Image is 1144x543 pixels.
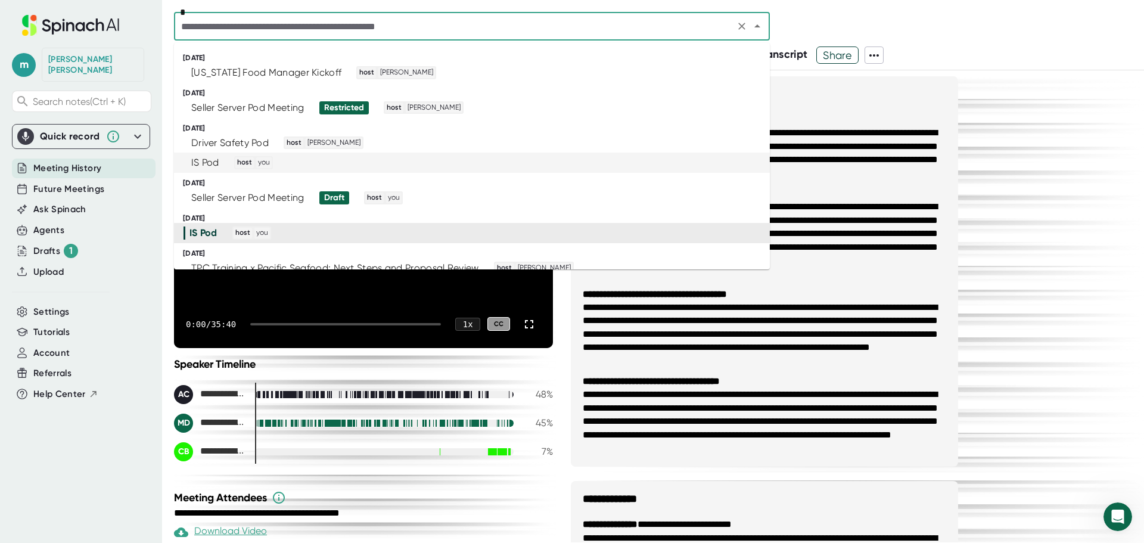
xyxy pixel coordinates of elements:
button: Help Center [33,387,98,401]
div: Seller Server Pod Meeting [191,192,304,204]
div: Download Video [174,525,267,539]
span: [PERSON_NAME] [516,263,573,274]
div: TPC Training x Pacific Seafood: Next Steps and Proposal Review [191,262,479,274]
div: Melissa Duncan [174,414,245,433]
div: 7 % [523,446,553,457]
div: Ask a questionAI Agent and team can helpProfile image for Fin [12,160,226,206]
img: Profile image for Fin [185,176,200,190]
img: Profile image for Karin [139,19,163,43]
div: Draft [324,193,344,203]
span: you [386,193,402,203]
div: Claire Branman [174,442,245,461]
span: Search notes (Ctrl + K) [33,96,126,107]
button: Future Meetings [33,182,104,196]
div: Driver Safety Pod [191,137,269,149]
div: [DATE] [183,89,770,98]
span: Help [189,402,208,410]
div: FAQ [24,284,214,297]
p: Hi! Need help using Spinach AI?👋 [24,85,214,125]
button: Close [749,18,766,35]
div: Melissa Duncan [48,54,138,75]
button: Clear [733,18,750,35]
button: Ask Spinach [33,203,86,216]
div: Quick record [40,131,100,142]
div: Speaker Timeline [174,358,553,371]
div: 1 [64,244,78,258]
div: IS Pod [191,157,219,169]
span: m [12,53,36,77]
div: Meeting Attendees [174,491,556,505]
span: you [254,228,270,238]
div: CB [174,442,193,461]
p: How can we help? [24,125,214,145]
div: [US_STATE] Food Manager Kickoff [191,67,341,79]
button: Account [33,346,70,360]
span: host [365,193,384,203]
div: [DATE] [183,179,770,188]
span: [PERSON_NAME] [378,67,435,78]
div: Restricted [324,103,364,113]
div: AI Agent and team can help [24,183,181,196]
span: [PERSON_NAME] [406,103,462,113]
div: Getting Started with Spinach AI [24,222,214,234]
div: 48 % [523,389,553,400]
button: Agents [33,224,64,237]
button: Drafts 1 [33,244,78,258]
span: host [385,103,403,113]
span: Share [817,45,858,66]
div: [DATE] [183,214,770,223]
button: Upload [33,265,64,279]
button: Share [816,46,859,64]
div: Seller Server Pod Meeting [191,102,304,114]
div: [DATE] [183,124,770,133]
span: you [256,157,272,168]
button: Messages [79,372,158,420]
button: Help [159,372,238,420]
span: host [285,138,303,148]
div: MD [174,414,193,433]
div: Andre Campagna [174,385,245,404]
div: [DATE] [183,54,770,63]
span: host [357,67,376,78]
div: IS Pod [189,227,217,239]
div: Close [205,19,226,41]
div: Getting Started with Spinach AISpinach helps run your meeting, summarize the conversation and… [13,212,226,269]
span: Frequently Asked Questions about Getting Started,… [24,298,201,320]
img: logo [24,23,43,42]
div: 1 x [455,318,480,331]
div: Drafts [33,244,78,258]
iframe: Intercom live chat [1103,502,1132,531]
button: Meeting History [33,162,101,175]
div: Quick record [17,125,145,148]
div: 45 % [523,417,553,429]
button: Settings [33,305,70,319]
span: Spinach helps run your meeting, summarize the conversation and… [24,235,210,257]
span: host [235,157,254,168]
div: CC [487,317,510,331]
span: Home [26,402,53,410]
button: Referrals [33,367,71,380]
span: [PERSON_NAME] [306,138,362,148]
div: Ask a question [24,170,181,183]
div: FAQFrequently Asked Questions about Getting Started,… [13,275,226,331]
span: host [234,228,252,238]
span: Transcript [757,48,808,61]
div: AC [174,385,193,404]
span: host [495,263,514,274]
img: Profile image for Yoav [162,19,186,43]
div: [DATE] [183,249,770,258]
button: Tutorials [33,325,70,339]
span: Help Center [33,387,86,401]
button: Transcript [757,46,808,63]
span: Messages [99,402,140,410]
div: 0:00 / 35:40 [186,319,236,329]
